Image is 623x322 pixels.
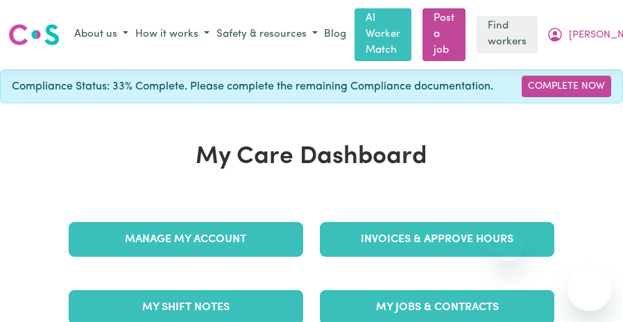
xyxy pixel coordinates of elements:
[495,233,523,261] iframe: Close message
[477,16,538,53] a: Find workers
[8,19,60,51] a: Careseekers logo
[213,24,321,46] button: Safety & resources
[60,142,563,172] h1: My Care Dashboard
[12,78,493,95] span: Compliance Status: 33% Complete. Please complete the remaining Compliance documentation.
[69,222,303,257] a: Manage My Account
[355,8,411,61] a: AI Worker Match
[567,266,612,311] iframe: Button to launch messaging window
[321,24,349,46] a: Blog
[71,24,132,46] button: About us
[132,24,213,46] button: How it works
[8,22,60,47] img: Careseekers logo
[522,76,611,97] a: Complete Now
[423,8,466,61] a: Post a job
[320,222,554,257] a: Invoices & Approve Hours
